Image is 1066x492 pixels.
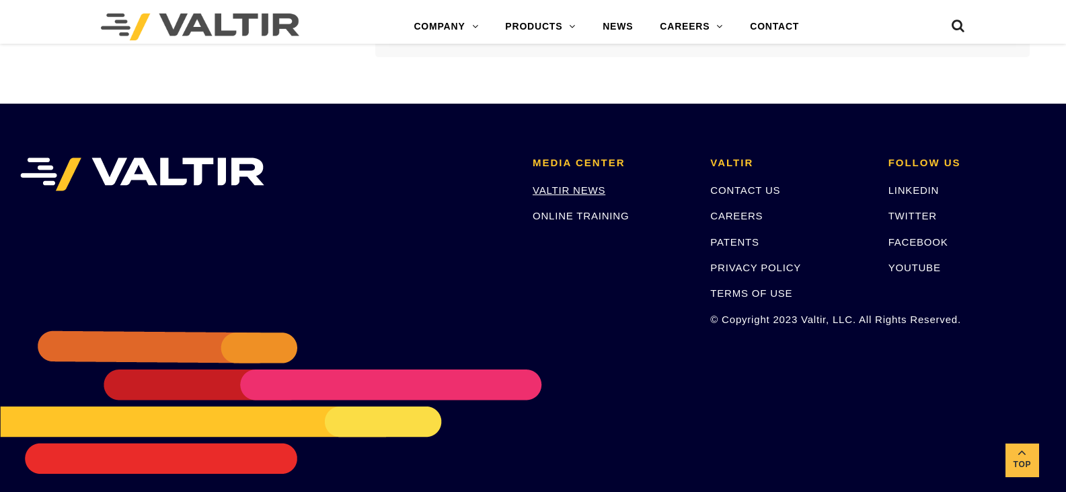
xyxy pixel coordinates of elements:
[710,210,763,221] a: CAREERS
[492,13,589,40] a: PRODUCTS
[710,287,792,299] a: TERMS OF USE
[736,13,812,40] a: CONTACT
[710,236,759,248] a: PATENTS
[888,262,941,273] a: YOUTUBE
[888,210,937,221] a: TWITTER
[1005,457,1039,472] span: Top
[533,210,629,221] a: ONLINE TRAINING
[101,13,299,40] img: Valtir
[888,184,940,196] a: LINKEDIN
[710,312,868,327] p: © Copyright 2023 Valtir, LLC. All Rights Reserved.
[646,13,736,40] a: CAREERS
[589,13,646,40] a: NEWS
[888,157,1046,169] h2: FOLLOW US
[1005,444,1039,477] a: Top
[20,157,264,191] img: VALTIR
[710,262,801,273] a: PRIVACY POLICY
[710,184,780,196] a: CONTACT US
[888,236,948,248] a: FACEBOOK
[533,184,605,196] a: VALTIR NEWS
[710,157,868,169] h2: VALTIR
[533,157,690,169] h2: MEDIA CENTER
[400,13,492,40] a: COMPANY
